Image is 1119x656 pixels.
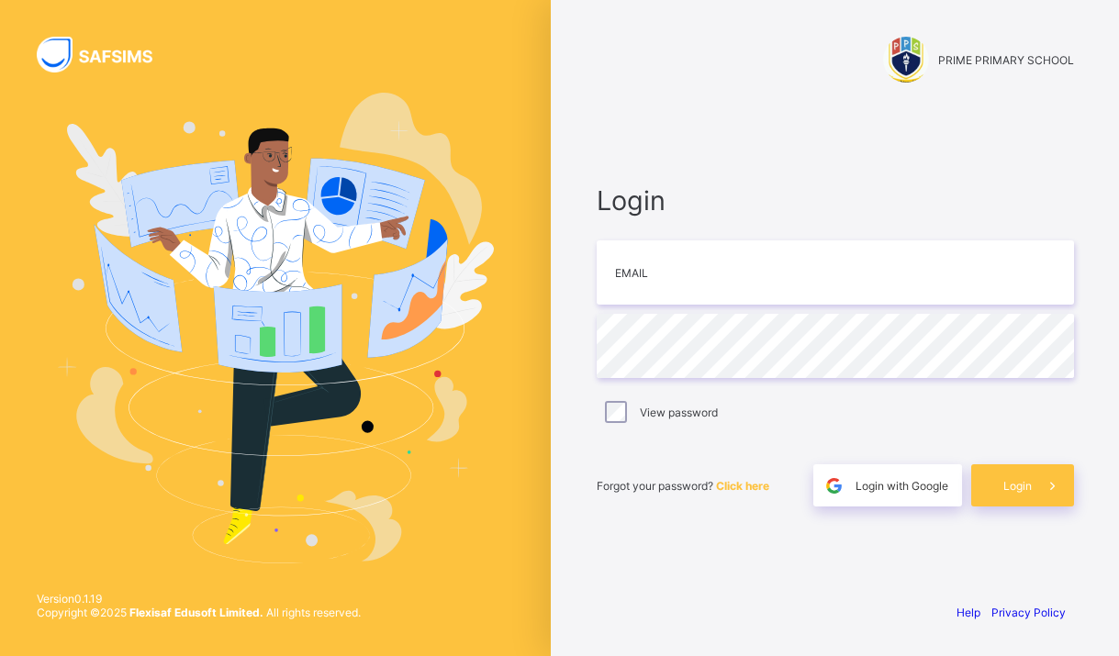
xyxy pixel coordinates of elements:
[716,479,769,493] a: Click here
[37,592,361,606] span: Version 0.1.19
[597,184,1074,217] span: Login
[1003,479,1032,493] span: Login
[37,37,174,72] img: SAFSIMS Logo
[823,475,845,496] img: google.396cfc9801f0270233282035f929180a.svg
[37,606,361,619] span: Copyright © 2025 All rights reserved.
[57,93,494,562] img: Hero Image
[991,606,1066,619] a: Privacy Policy
[597,479,769,493] span: Forgot your password?
[856,479,948,493] span: Login with Google
[640,406,718,419] label: View password
[957,606,980,619] a: Help
[938,53,1074,67] span: PRIME PRIMARY SCHOOL
[129,606,263,619] strong: Flexisaf Edusoft Limited.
